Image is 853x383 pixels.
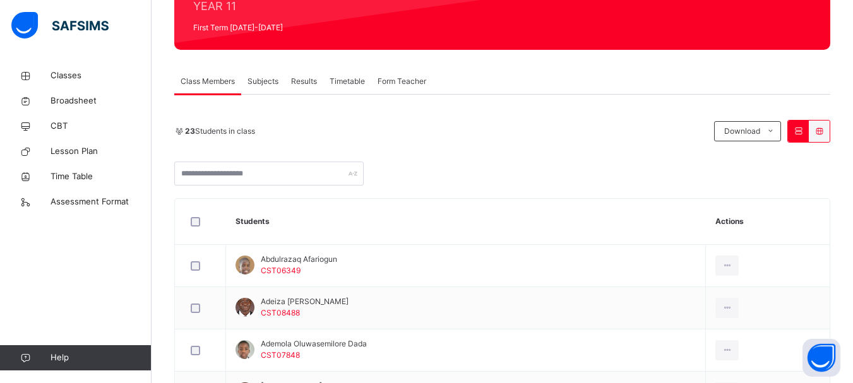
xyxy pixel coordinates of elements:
[378,76,426,87] span: Form Teacher
[51,145,152,158] span: Lesson Plan
[261,350,300,360] span: CST07848
[51,196,152,208] span: Assessment Format
[226,199,706,245] th: Students
[51,69,152,82] span: Classes
[261,254,337,265] span: Abdulrazaq Afariogun
[261,296,349,307] span: Adeiza [PERSON_NAME]
[51,95,152,107] span: Broadsheet
[802,339,840,377] button: Open asap
[51,170,152,183] span: Time Table
[261,266,301,275] span: CST06349
[181,76,235,87] span: Class Members
[724,126,760,137] span: Download
[51,120,152,133] span: CBT
[706,199,830,245] th: Actions
[185,126,255,137] span: Students in class
[261,338,367,350] span: Ademola Oluwasemilore Dada
[11,12,109,38] img: safsims
[261,308,300,317] span: CST08488
[291,76,317,87] span: Results
[51,351,151,364] span: Help
[330,76,365,87] span: Timetable
[185,126,195,136] b: 23
[248,76,278,87] span: Subjects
